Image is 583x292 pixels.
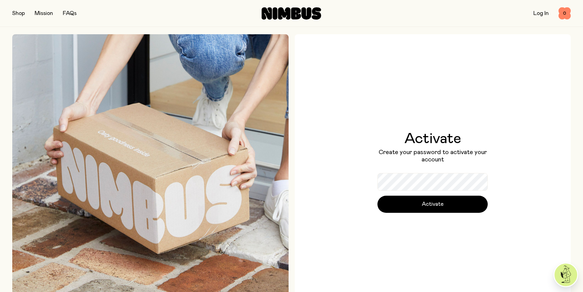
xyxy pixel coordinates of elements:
button: 0 [558,7,571,20]
h1: Activate [377,131,488,146]
a: FAQs [63,11,77,16]
button: Activate [377,196,488,213]
p: Create your password to activate your account [377,149,488,163]
span: Activate [422,200,444,209]
a: Mission [35,11,53,16]
a: Log In [533,11,549,16]
img: agent [555,264,577,286]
